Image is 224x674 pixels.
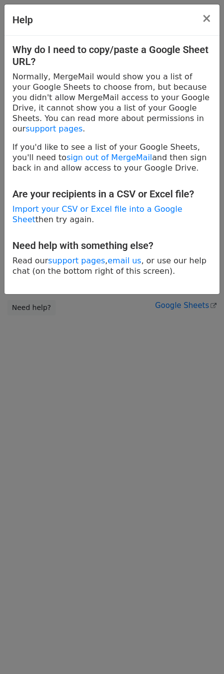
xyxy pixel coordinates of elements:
p: Read our , , or use our help chat (on the bottom right of this screen). [12,255,212,276]
a: support pages [48,256,105,265]
p: If you'd like to see a list of your Google Sheets, you'll need to and then sign back in and allow... [12,142,212,173]
a: Import your CSV or Excel file into a Google Sheet [12,204,182,224]
a: support pages [26,124,83,133]
a: sign out of MergeMail [67,153,152,162]
span: × [202,11,212,25]
h4: Are your recipients in a CSV or Excel file? [12,188,212,200]
p: Normally, MergeMail would show you a list of your Google Sheets to choose from, but because you d... [12,71,212,134]
h4: Need help with something else? [12,240,212,251]
h4: Why do I need to copy/paste a Google Sheet URL? [12,44,212,67]
p: then try again. [12,204,212,225]
button: Close [194,4,220,32]
a: email us [108,256,142,265]
iframe: Chat Widget [174,626,224,674]
h4: Help [12,12,33,27]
